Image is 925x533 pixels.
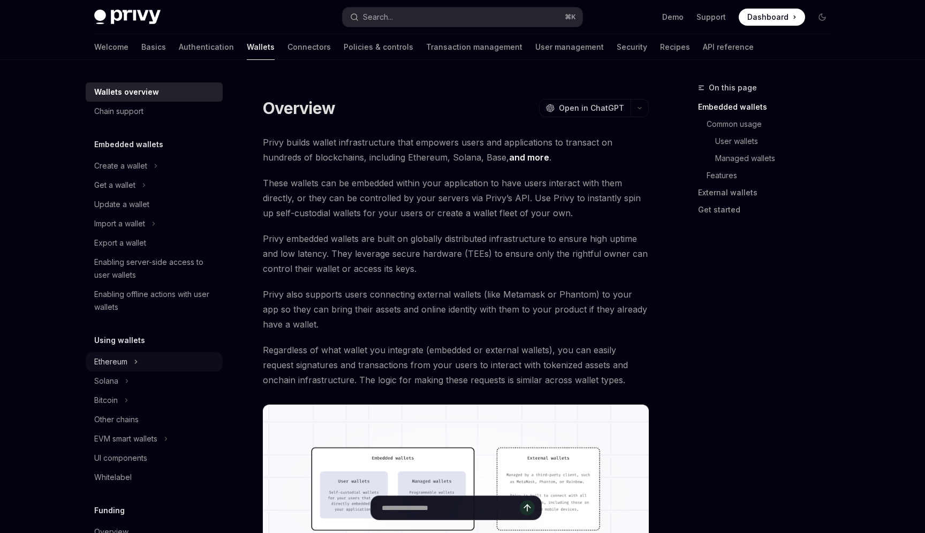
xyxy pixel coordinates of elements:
[94,10,161,25] img: dark logo
[287,34,331,60] a: Connectors
[509,152,549,163] a: and more
[698,150,839,167] a: Managed wallets
[86,285,223,317] a: Enabling offline actions with user wallets
[426,34,522,60] a: Transaction management
[698,201,839,218] a: Get started
[94,256,216,281] div: Enabling server-side access to user wallets
[179,34,234,60] a: Authentication
[94,179,135,192] div: Get a wallet
[94,198,149,211] div: Update a wallet
[86,102,223,121] a: Chain support
[86,82,223,102] a: Wallets overview
[86,448,223,468] a: UI components
[86,371,223,391] button: Toggle Solana section
[94,34,128,60] a: Welcome
[141,34,166,60] a: Basics
[94,237,146,249] div: Export a wallet
[94,355,127,368] div: Ethereum
[363,11,393,24] div: Search...
[696,12,726,22] a: Support
[86,156,223,176] button: Toggle Create a wallet section
[94,413,139,426] div: Other chains
[739,9,805,26] a: Dashboard
[660,34,690,60] a: Recipes
[565,13,576,21] span: ⌘ K
[263,231,649,276] span: Privy embedded wallets are built on globally distributed infrastructure to ensure high uptime and...
[814,9,831,26] button: Toggle dark mode
[94,432,157,445] div: EVM smart wallets
[94,159,147,172] div: Create a wallet
[86,391,223,410] button: Toggle Bitcoin section
[698,167,839,184] a: Features
[698,184,839,201] a: External wallets
[747,12,788,22] span: Dashboard
[86,410,223,429] a: Other chains
[698,116,839,133] a: Common usage
[263,176,649,220] span: These wallets can be embedded within your application to have users interact with them directly, ...
[539,99,631,117] button: Open in ChatGPT
[86,253,223,285] a: Enabling server-side access to user wallets
[86,429,223,448] button: Toggle EVM smart wallets section
[263,98,335,118] h1: Overview
[263,342,649,387] span: Regardless of what wallet you integrate (embedded or external wallets), you can easily request si...
[535,34,604,60] a: User management
[247,34,275,60] a: Wallets
[698,133,839,150] a: User wallets
[343,7,582,27] button: Open search
[662,12,684,22] a: Demo
[94,471,132,484] div: Whitelabel
[617,34,647,60] a: Security
[86,214,223,233] button: Toggle Import a wallet section
[86,195,223,214] a: Update a wallet
[698,98,839,116] a: Embedded wallets
[94,394,118,407] div: Bitcoin
[94,105,143,118] div: Chain support
[86,176,223,195] button: Toggle Get a wallet section
[382,496,520,520] input: Ask a question...
[94,288,216,314] div: Enabling offline actions with user wallets
[94,138,163,151] h5: Embedded wallets
[709,81,757,94] span: On this page
[520,500,535,515] button: Send message
[86,352,223,371] button: Toggle Ethereum section
[94,217,145,230] div: Import a wallet
[94,334,145,347] h5: Using wallets
[344,34,413,60] a: Policies & controls
[559,103,624,113] span: Open in ChatGPT
[94,86,159,98] div: Wallets overview
[263,287,649,332] span: Privy also supports users connecting external wallets (like Metamask or Phantom) to your app so t...
[94,375,118,387] div: Solana
[703,34,754,60] a: API reference
[94,452,147,465] div: UI components
[263,135,649,165] span: Privy builds wallet infrastructure that empowers users and applications to transact on hundreds o...
[86,233,223,253] a: Export a wallet
[94,504,125,517] h5: Funding
[86,468,223,487] a: Whitelabel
